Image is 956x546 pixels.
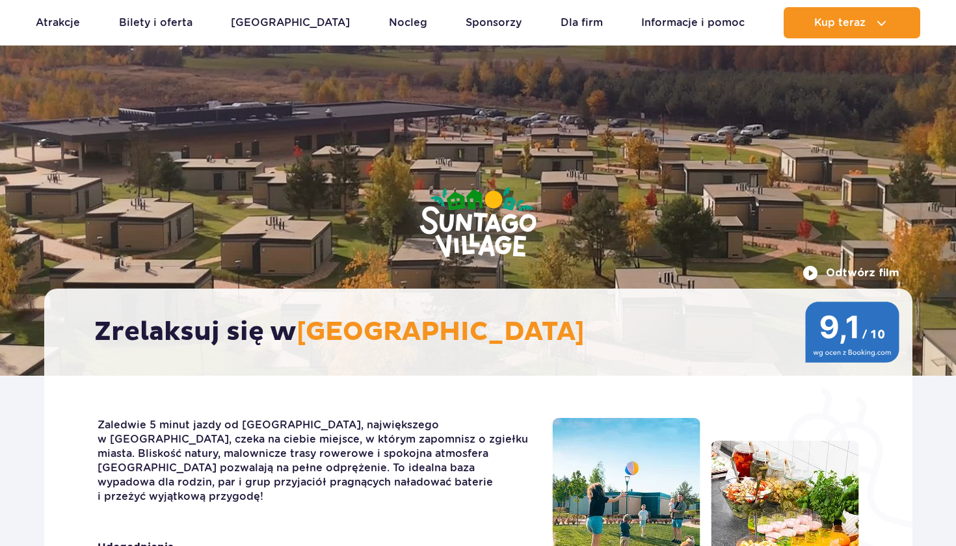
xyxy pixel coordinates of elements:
button: Kup teraz [784,7,920,38]
a: [GEOGRAPHIC_DATA] [231,7,350,38]
a: Atrakcje [36,7,80,38]
a: Dla firm [561,7,603,38]
img: Suntago Village [367,136,589,311]
a: Bilety i oferta [119,7,193,38]
button: Odtwórz film [803,265,899,281]
a: Informacje i pomoc [641,7,745,38]
span: [GEOGRAPHIC_DATA] [297,316,585,348]
p: Zaledwie 5 minut jazdy od [GEOGRAPHIC_DATA], największego w [GEOGRAPHIC_DATA], czeka na ciebie mi... [98,418,533,504]
a: Nocleg [389,7,427,38]
img: 9,1/10 wg ocen z Booking.com [805,302,899,363]
h2: Zrelaksuj się w [94,316,875,348]
span: Kup teraz [814,17,866,29]
a: Sponsorzy [466,7,522,38]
